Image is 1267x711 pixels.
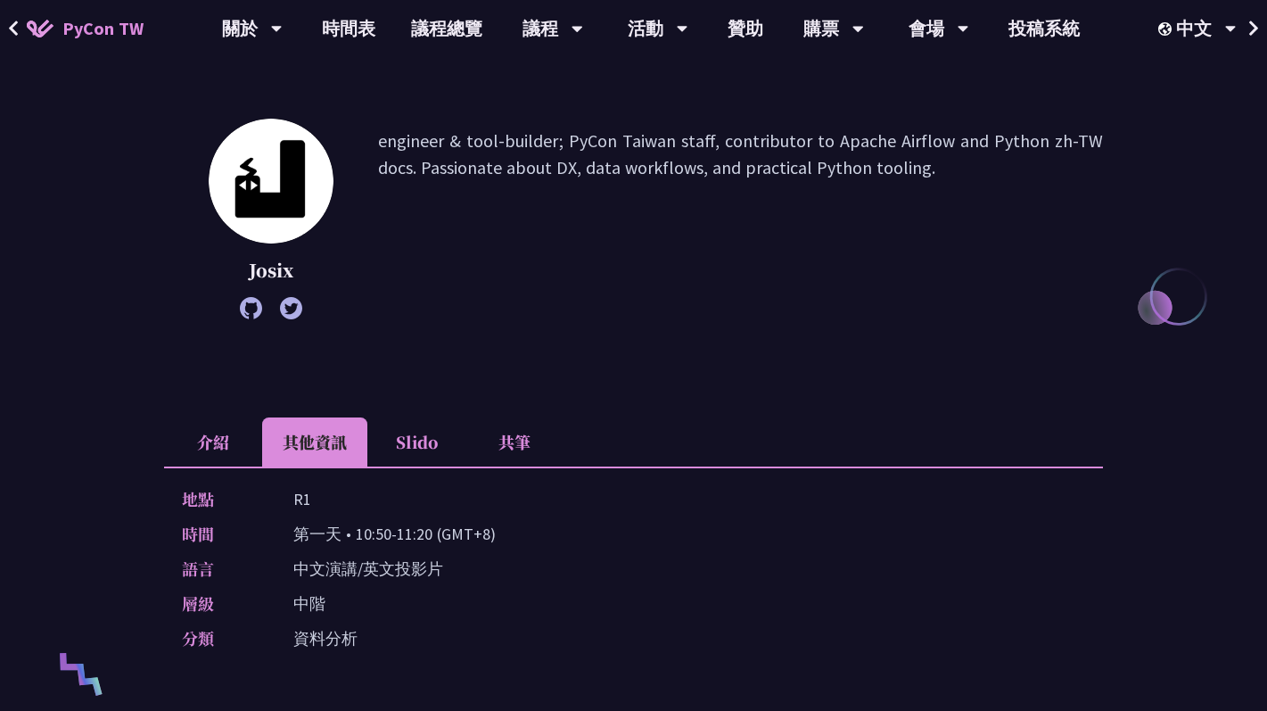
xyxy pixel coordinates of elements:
[62,15,144,42] span: PyCon TW
[293,591,325,616] p: 中階
[293,625,358,651] p: 資料分析
[27,20,53,37] img: Home icon of PyCon TW 2025
[293,521,496,547] p: 第一天 • 10:50-11:20 (GMT+8)
[262,418,367,467] li: 其他資訊
[209,119,333,244] img: Josix
[1158,22,1176,36] img: Locale Icon
[182,625,258,651] p: 分類
[182,521,258,547] p: 時間
[367,418,465,467] li: Slido
[182,486,258,512] p: 地點
[182,591,258,616] p: 層級
[164,418,262,467] li: 介紹
[182,556,258,582] p: 語言
[465,418,564,467] li: 共筆
[378,128,1103,310] p: engineer & tool-builder; PyCon Taiwan staff, contributor to Apache Airflow and Python zh-TW docs....
[209,257,333,284] p: Josix
[293,486,311,512] p: R1
[9,6,161,51] a: PyCon TW
[293,556,443,582] p: 中文演講/英文投影片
